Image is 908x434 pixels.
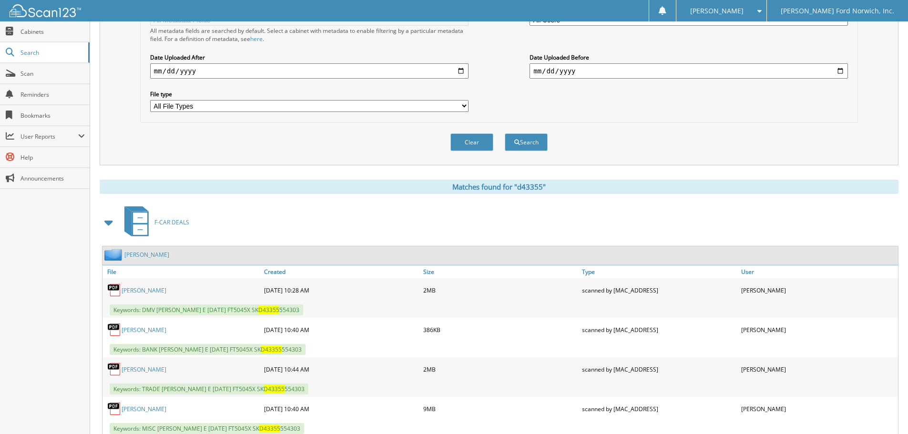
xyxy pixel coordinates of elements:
[102,265,262,278] a: File
[580,360,739,379] div: scanned by [MAC_ADDRESS]
[421,281,580,300] div: 2MB
[261,345,282,353] span: D43355
[20,91,85,99] span: Reminders
[150,53,469,61] label: Date Uploaded After
[262,360,421,379] div: [DATE] 10:44 AM
[781,8,894,14] span: [PERSON_NAME] Ford Norwich, Inc.
[150,63,469,79] input: start
[124,251,169,259] a: [PERSON_NAME]
[110,344,306,355] span: Keywords: BANK [PERSON_NAME] E [DATE] FT5045X SK 554303
[122,365,166,373] a: [PERSON_NAME]
[421,399,580,418] div: 9MB
[530,53,848,61] label: Date Uploaded Before
[580,265,739,278] a: Type
[262,320,421,339] div: [DATE] 10:40 AM
[262,281,421,300] div: [DATE] 10:28 AM
[20,132,78,141] span: User Reports
[258,306,279,314] span: D43355
[122,405,166,413] a: [PERSON_NAME]
[150,90,469,98] label: File type
[250,35,263,43] a: here
[107,362,122,376] img: PDF.png
[122,286,166,294] a: [PERSON_NAME]
[20,174,85,182] span: Announcements
[154,218,189,226] span: F-CAR DEALS
[739,399,898,418] div: [PERSON_NAME]
[739,320,898,339] div: [PERSON_NAME]
[10,4,81,17] img: scan123-logo-white.svg
[20,28,85,36] span: Cabinets
[505,133,548,151] button: Search
[107,283,122,297] img: PDF.png
[421,265,580,278] a: Size
[262,265,421,278] a: Created
[580,320,739,339] div: scanned by [MAC_ADDRESS]
[450,133,493,151] button: Clear
[20,49,83,57] span: Search
[739,265,898,278] a: User
[107,323,122,337] img: PDF.png
[530,63,848,79] input: end
[421,320,580,339] div: 386KB
[20,111,85,120] span: Bookmarks
[739,281,898,300] div: [PERSON_NAME]
[110,384,308,394] span: Keywords: TRADE [PERSON_NAME] E [DATE] FT5045X SK 554303
[20,70,85,78] span: Scan
[739,360,898,379] div: [PERSON_NAME]
[119,203,189,241] a: F-CAR DEALS
[122,326,166,334] a: [PERSON_NAME]
[690,8,744,14] span: [PERSON_NAME]
[150,27,469,43] div: All metadata fields are searched by default. Select a cabinet with metadata to enable filtering b...
[259,424,280,433] span: D43355
[262,399,421,418] div: [DATE] 10:40 AM
[20,153,85,161] span: Help
[580,399,739,418] div: scanned by [MAC_ADDRESS]
[264,385,285,393] span: D43355
[110,423,304,434] span: Keywords: MISC [PERSON_NAME] E [DATE] FT5045X SK 554303
[100,180,898,194] div: Matches found for "d43355"
[110,304,303,315] span: Keywords: DMV [PERSON_NAME] E [DATE] FT5045X SK 554303
[104,249,124,261] img: folder2.png
[421,360,580,379] div: 2MB
[107,402,122,416] img: PDF.png
[580,281,739,300] div: scanned by [MAC_ADDRESS]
